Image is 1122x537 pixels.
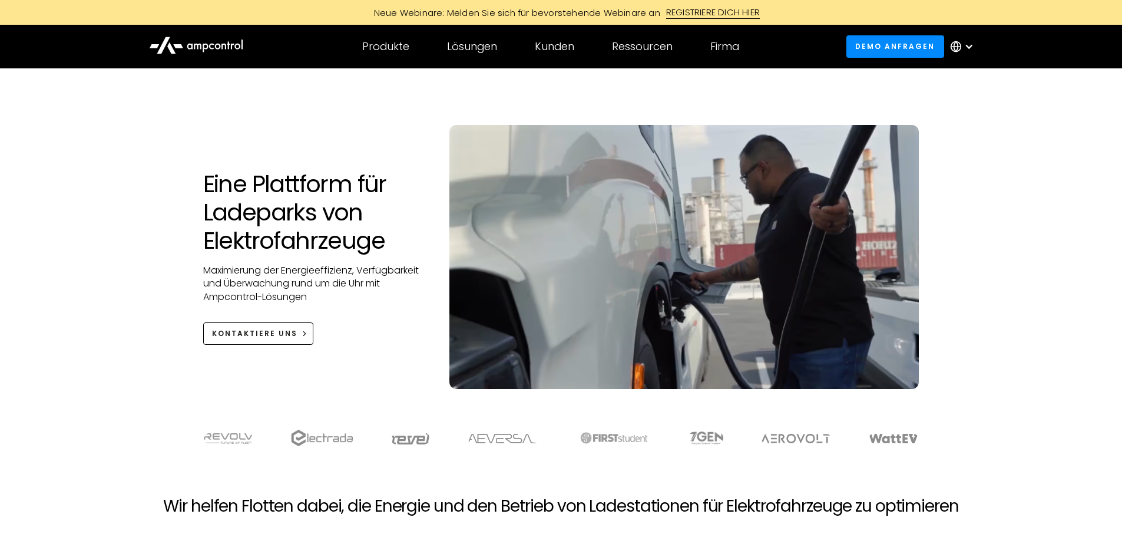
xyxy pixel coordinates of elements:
[212,328,297,339] div: KONTAKTIERE UNS
[710,40,739,53] div: Firma
[846,35,944,57] a: Demo anfragen
[761,434,831,443] img: Aerovolt Logo
[666,6,760,19] div: REGISTRIERE DICH HIER
[163,496,958,516] h2: Wir helfen Flotten dabei, die Energie und den Betrieb von Ladestationen für Elektrofahrzeuge zu o...
[535,40,574,53] div: Kunden
[362,6,666,19] div: Neue Webinare: Melden Sie sich für bevorstehende Webinare an
[447,40,497,53] div: Lösungen
[612,40,673,53] div: Ressourcen
[203,322,314,344] a: KONTAKTIERE UNS
[296,6,826,19] a: Neue Webinare: Melden Sie sich für bevorstehende Webinare anREGISTRIERE DICH HIER
[362,40,409,53] div: Produkte
[869,434,918,443] img: WattEV logo
[203,264,426,304] p: Maximierung der Energieeffizienz, Verfügbarkeit und Überwachung rund um die Uhr mit Ampcontrol-Lö...
[203,170,426,255] h1: Eine Plattform für Ladeparks von Elektrofahrzeuge
[291,430,353,446] img: electrada logo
